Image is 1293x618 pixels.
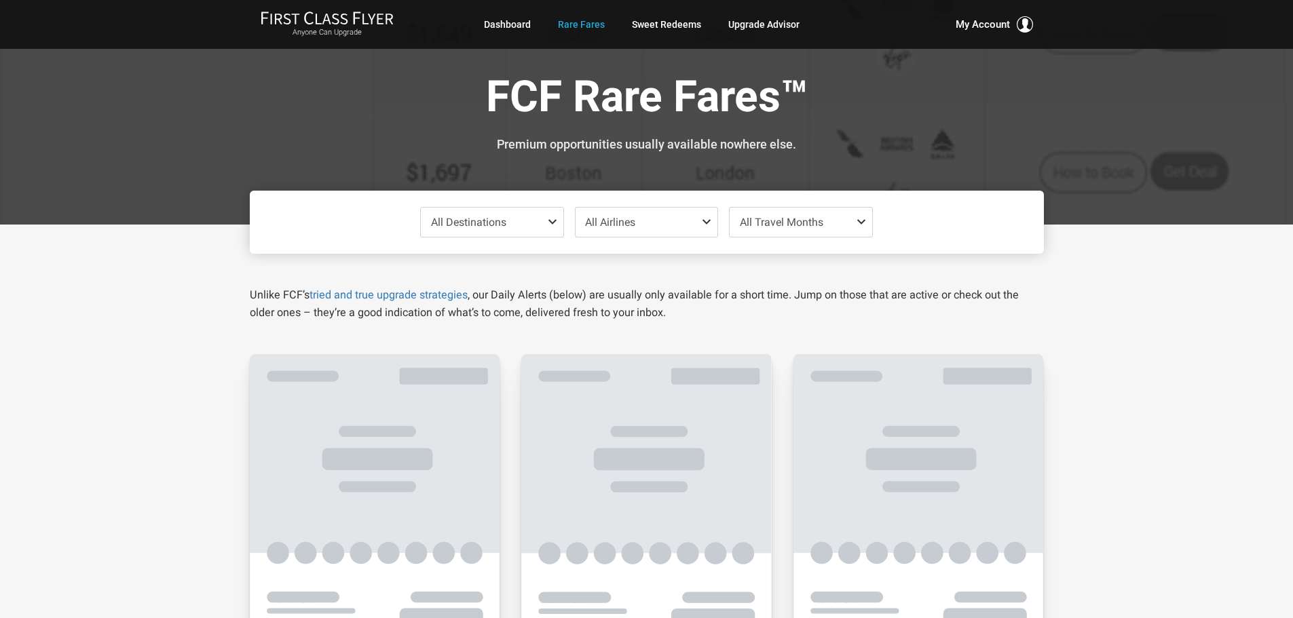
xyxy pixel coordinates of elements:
[632,12,701,37] a: Sweet Redeems
[484,12,531,37] a: Dashboard
[558,12,605,37] a: Rare Fares
[956,16,1033,33] button: My Account
[585,216,635,229] span: All Airlines
[260,73,1034,125] h1: FCF Rare Fares™
[261,11,394,25] img: First Class Flyer
[261,11,394,38] a: First Class FlyerAnyone Can Upgrade
[728,12,800,37] a: Upgrade Advisor
[260,138,1034,151] h3: Premium opportunities usually available nowhere else.
[431,216,506,229] span: All Destinations
[250,286,1044,322] p: Unlike FCF’s , our Daily Alerts (below) are usually only available for a short time. Jump on thos...
[740,216,823,229] span: All Travel Months
[310,288,468,301] a: tried and true upgrade strategies
[956,16,1010,33] span: My Account
[261,28,394,37] small: Anyone Can Upgrade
